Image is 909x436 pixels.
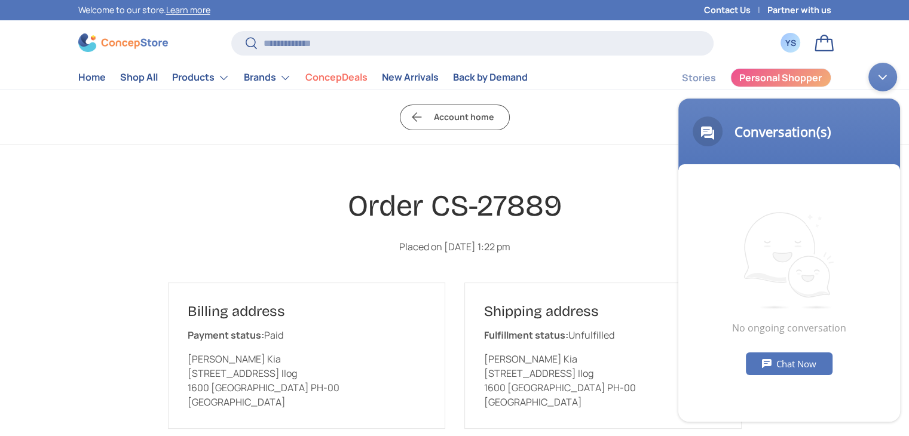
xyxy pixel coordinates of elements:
[704,4,767,17] a: Contact Us
[188,328,264,342] strong: Payment status:
[382,66,439,89] a: New Arrivals
[165,66,237,90] summary: Products
[484,328,722,342] p: Unfulfilled
[188,352,426,409] p: [PERSON_NAME] Kia [STREET_ADDRESS] Ilog 1600 [GEOGRAPHIC_DATA] PH-00 [GEOGRAPHIC_DATA]
[653,66,831,90] nav: Secondary
[188,302,426,321] h2: Billing address
[484,302,722,321] h2: Shipping address
[672,57,906,428] iframe: SalesIQ Chatwindow
[453,66,528,89] a: Back by Demand
[784,36,797,49] div: YS
[78,66,106,89] a: Home
[78,33,168,52] img: ConcepStore
[188,328,426,342] p: Paid
[484,352,722,409] p: [PERSON_NAME] Kia [STREET_ADDRESS] Ilog 1600 [GEOGRAPHIC_DATA] PH-00 [GEOGRAPHIC_DATA]
[484,328,568,342] strong: Fulfillment status:
[168,240,742,254] p: Placed on [DATE] 1:22 pm
[237,66,298,90] summary: Brands
[120,66,158,89] a: Shop All
[168,188,742,225] h1: Order CS-27889
[778,30,804,56] a: YS
[767,4,831,17] a: Partner with us
[305,66,368,89] a: ConcepDeals
[78,4,210,17] p: Welcome to our store.
[78,66,528,90] nav: Primary
[400,105,510,130] a: Account home
[166,4,210,16] a: Learn more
